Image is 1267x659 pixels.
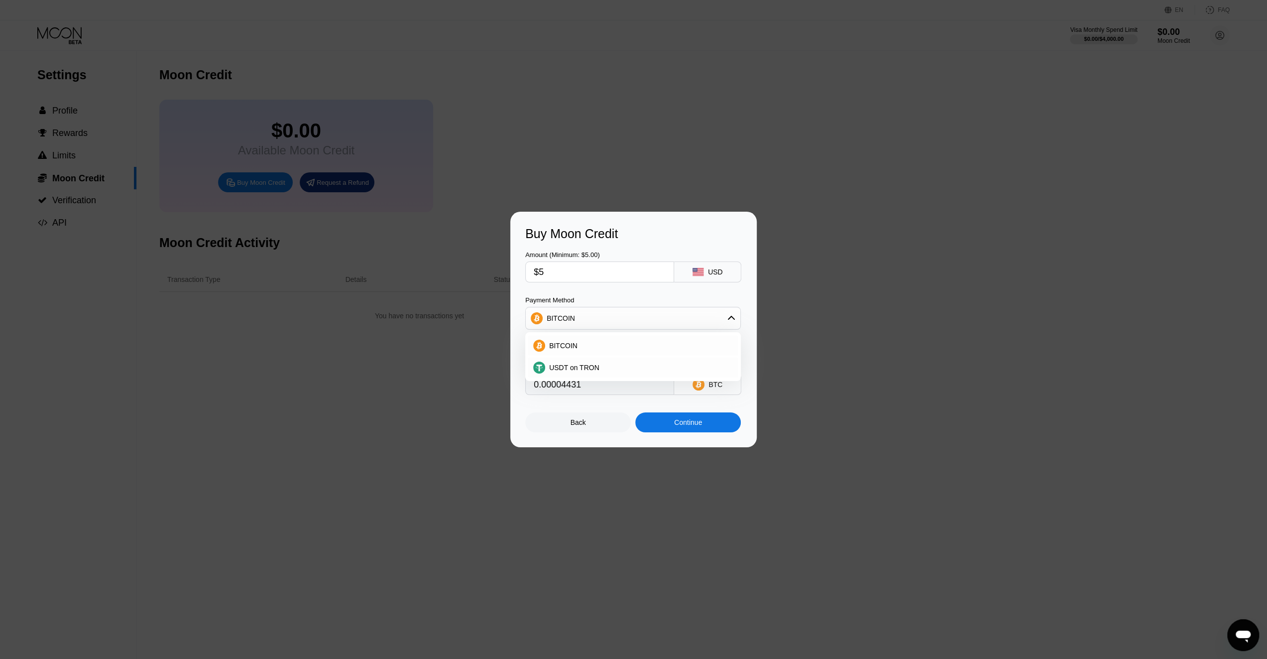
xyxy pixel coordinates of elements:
[547,314,575,322] div: BITCOIN
[635,412,741,432] div: Continue
[571,418,586,426] div: Back
[549,342,577,350] span: BITCOIN
[708,268,723,276] div: USD
[528,358,738,378] div: USDT on TRON
[528,336,738,356] div: BITCOIN
[525,227,742,241] div: Buy Moon Credit
[525,412,631,432] div: Back
[1227,619,1259,651] iframe: Button to launch messaging window
[674,418,702,426] div: Continue
[525,296,741,304] div: Payment Method
[549,364,599,372] span: USDT on TRON
[708,381,722,389] div: BTC
[534,262,666,282] input: $0.00
[525,251,674,259] div: Amount (Minimum: $5.00)
[526,308,740,328] div: BITCOIN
